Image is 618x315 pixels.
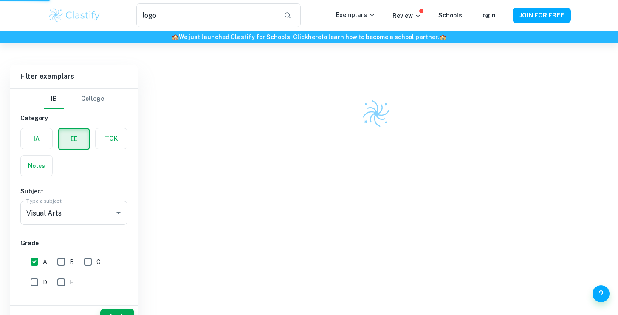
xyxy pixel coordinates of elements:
span: A [43,257,47,267]
p: Review [392,11,421,20]
span: E [70,278,73,287]
img: Clastify logo [361,99,391,128]
span: C [96,257,101,267]
span: B [70,257,74,267]
input: Search for any exemplars... [136,3,277,27]
div: Filter type choice [44,89,104,109]
button: Help and Feedback [593,285,610,302]
span: 🏫 [172,34,179,40]
a: here [308,34,321,40]
img: Clastify logo [48,7,102,24]
button: College [81,89,104,109]
span: D [43,278,47,287]
span: 🏫 [439,34,446,40]
h6: Grade [20,238,127,248]
h6: Category [20,114,127,123]
button: Notes [21,156,52,176]
label: Type a subject [26,197,62,204]
h6: We just launched Clastify for Schools. Click to learn how to become a school partner. [2,32,616,42]
button: JOIN FOR FREE [513,8,571,23]
button: TOK [96,128,127,149]
a: Schools [438,12,462,19]
h6: Filter exemplars [10,65,138,88]
a: Login [479,12,496,19]
button: IA [21,128,52,149]
button: IB [44,89,64,109]
button: EE [59,129,89,149]
h6: Subject [20,187,127,196]
h6: Session [20,301,127,310]
button: Open [113,207,124,219]
p: Exemplars [336,10,375,20]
